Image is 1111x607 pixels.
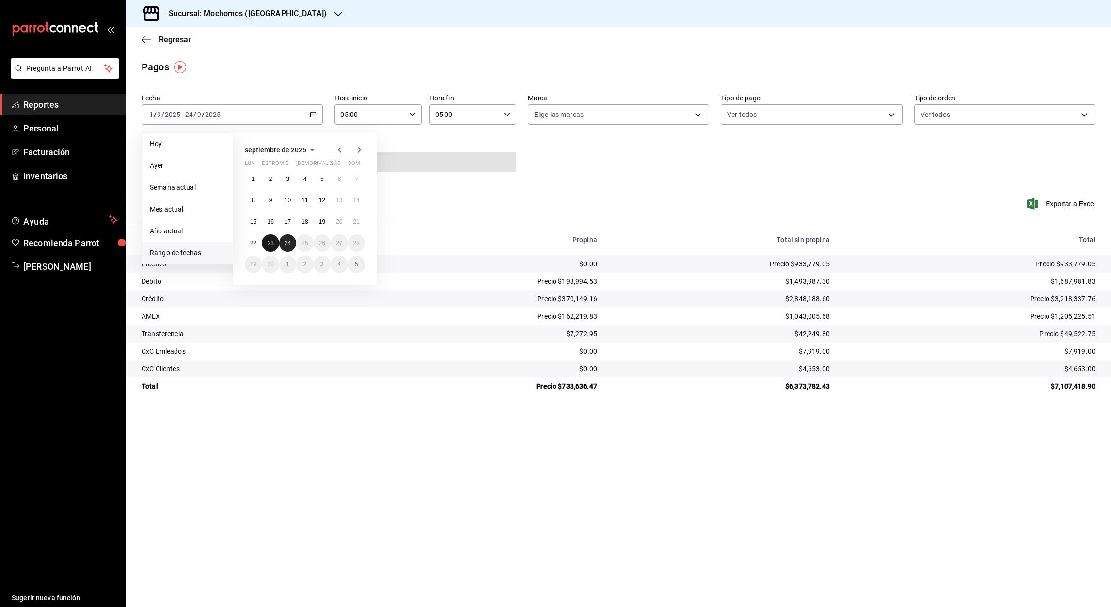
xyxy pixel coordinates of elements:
[331,213,348,230] button: 20 de septiembre de 2025
[302,218,308,225] abbr: 18 de septiembre de 2025
[845,277,1095,286] div: $1,687,981.83
[185,111,193,118] input: --
[279,256,296,273] button: 1 de octubre de 2025
[353,240,360,246] abbr: 28 de septiembre de 2025
[250,240,256,246] abbr: 22 de septiembre de 2025
[164,111,181,118] input: ----
[174,61,186,73] img: Marcador de información sobre herramientas
[150,204,225,214] span: Mes actual
[245,192,262,209] button: 8 de septiembre de 2025
[377,329,597,339] div: $7,272.95
[142,35,191,44] button: Regresar
[150,161,225,171] span: Ayer
[314,213,331,230] button: 19 de septiembre de 2025
[336,240,342,246] abbr: 27 de septiembre de 2025
[727,110,757,119] span: Ver todos
[319,197,325,204] abbr: 12 de septiembre de 2025
[267,218,273,225] abbr: 16 de septiembre de 2025
[613,329,830,339] div: $42,249.80
[613,259,830,269] div: Precio $933,779.05
[7,70,119,81] a: Pregunta a Parrot AI
[319,218,325,225] abbr: 19 de septiembre de 2025
[262,160,292,170] abbr: martes
[353,218,360,225] abbr: 21 de septiembre de 2025
[314,160,340,170] abbr: viernes
[279,234,296,252] button: 24 de septiembre de 2025
[286,176,289,182] abbr: 3 de septiembre de 2025
[23,262,91,272] font: [PERSON_NAME]
[721,95,902,101] label: Tipo de pago
[296,213,313,230] button: 18 de septiembre de 2025
[269,176,272,182] abbr: 2 de septiembre de 2025
[142,95,323,101] label: Fecha
[142,60,169,74] div: Pagos
[429,95,516,101] label: Hora fin
[262,213,279,230] button: 16 de septiembre de 2025
[252,197,255,204] abbr: 8 de septiembre de 2025
[377,312,597,321] div: Precio $162,219.83
[331,234,348,252] button: 27 de septiembre de 2025
[348,170,365,188] button: 7 de septiembre de 2025
[161,111,164,118] span: /
[377,346,597,356] div: $0.00
[613,277,830,286] div: $1,493,987.30
[528,95,709,101] label: Marca
[202,111,205,118] span: /
[302,240,308,246] abbr: 25 de septiembre de 2025
[245,146,306,154] span: septiembre de 2025
[921,110,950,119] span: Ver todos
[336,197,342,204] abbr: 13 de septiembre de 2025
[26,64,104,74] span: Pregunta a Parrot AI
[262,192,279,209] button: 9 de septiembre de 2025
[11,58,119,79] button: Pregunta a Parrot AI
[150,226,225,236] span: Año actual
[377,236,597,244] div: Propina
[23,214,105,226] span: Ayuda
[252,176,255,182] abbr: 1 de septiembre de 2025
[279,192,296,209] button: 10 de septiembre de 2025
[279,160,288,170] abbr: miércoles
[150,182,225,193] span: Semana actual
[1029,198,1095,210] button: Exportar a Excel
[245,213,262,230] button: 15 de septiembre de 2025
[355,261,358,268] abbr: 5 de octubre de 2025
[250,261,256,268] abbr: 29 de septiembre de 2025
[845,259,1095,269] div: Precio $933,779.05
[337,261,341,268] abbr: 4 de octubre de 2025
[845,236,1095,244] div: Total
[245,234,262,252] button: 22 de septiembre de 2025
[142,294,362,304] div: Crédito
[182,111,184,118] span: -
[267,240,273,246] abbr: 23 de septiembre de 2025
[348,192,365,209] button: 14 de septiembre de 2025
[142,364,362,374] div: CxC Clientes
[377,259,597,269] div: $0.00
[12,594,80,602] font: Sugerir nueva función
[250,218,256,225] abbr: 15 de septiembre de 2025
[377,277,597,286] div: Precio $193,994.53
[348,160,360,170] abbr: domingo
[331,256,348,273] button: 4 de octubre de 2025
[348,256,365,273] button: 5 de octubre de 2025
[142,346,362,356] div: CxC Emleados
[23,123,59,133] font: Personal
[197,111,202,118] input: --
[142,329,362,339] div: Transferencia
[845,329,1095,339] div: Precio $49,522.75
[337,176,341,182] abbr: 6 de septiembre de 2025
[914,95,1095,101] label: Tipo de orden
[245,144,318,156] button: septiembre de 2025
[613,364,830,374] div: $4,653.00
[314,170,331,188] button: 5 de septiembre de 2025
[613,236,830,244] div: Total sin propina
[314,192,331,209] button: 12 de septiembre de 2025
[1046,200,1095,208] font: Exportar a Excel
[286,261,289,268] abbr: 1 de octubre de 2025
[296,160,353,170] abbr: jueves
[613,381,830,391] div: $6,373,782.43
[269,197,272,204] abbr: 9 de septiembre de 2025
[320,261,324,268] abbr: 3 de octubre de 2025
[296,170,313,188] button: 4 de septiembre de 2025
[314,234,331,252] button: 26 de septiembre de 2025
[845,312,1095,321] div: Precio $1,205,225.51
